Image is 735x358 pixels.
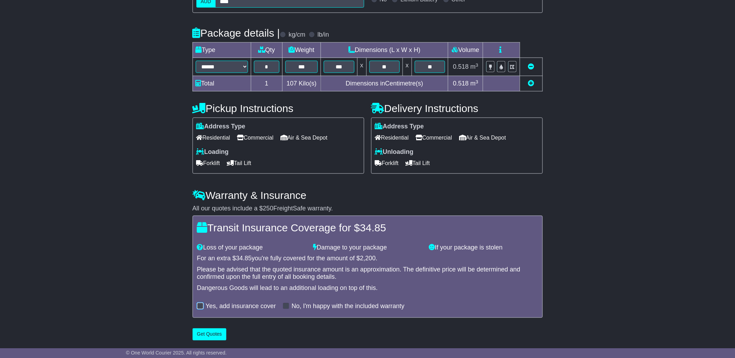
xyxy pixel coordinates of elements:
[288,31,305,39] label: kg/cm
[317,31,329,39] label: lb/in
[453,80,469,87] span: 0.518
[375,148,414,156] label: Unloading
[287,80,297,87] span: 107
[206,303,276,310] label: Yes, add insurance cover
[236,255,252,262] span: 34.85
[126,350,227,356] span: © One World Courier 2025. All rights reserved.
[309,244,426,252] div: Damage to your package
[193,189,543,201] h4: Warranty & Insurance
[283,43,321,58] td: Weight
[263,205,273,212] span: 250
[197,266,538,281] div: Please be advised that the quoted insurance amount is an approximation. The definitive price will...
[193,27,280,39] h4: Package details |
[426,244,542,252] div: If your package is stolen
[292,303,405,310] label: No, I'm happy with the included warranty
[193,43,251,58] td: Type
[476,79,479,84] sup: 3
[237,132,273,143] span: Commercial
[197,222,538,233] h4: Transit Insurance Coverage for $
[193,205,543,212] div: All our quotes include a $ FreightSafe warranty.
[476,62,479,68] sup: 3
[196,132,230,143] span: Residential
[471,80,479,87] span: m
[448,43,483,58] td: Volume
[196,148,229,156] label: Loading
[321,76,448,91] td: Dimensions in Centimetre(s)
[471,63,479,70] span: m
[251,76,283,91] td: 1
[227,158,252,169] span: Tail Lift
[406,158,430,169] span: Tail Lift
[280,132,328,143] span: Air & Sea Depot
[375,158,399,169] span: Forklift
[453,63,469,70] span: 0.518
[459,132,506,143] span: Air & Sea Depot
[360,222,386,233] span: 34.85
[193,76,251,91] td: Total
[403,58,412,76] td: x
[528,80,534,87] a: Add new item
[375,123,424,130] label: Address Type
[360,255,376,262] span: 2,200
[283,76,321,91] td: Kilo(s)
[416,132,452,143] span: Commercial
[193,328,227,341] button: Get Quotes
[194,244,310,252] div: Loss of your package
[196,158,220,169] span: Forklift
[197,284,538,292] div: Dangerous Goods will lead to an additional loading on top of this.
[371,103,543,114] h4: Delivery Instructions
[193,103,364,114] h4: Pickup Instructions
[197,255,538,262] div: For an extra $ you're fully covered for the amount of $ .
[196,123,246,130] label: Address Type
[375,132,409,143] span: Residential
[321,43,448,58] td: Dimensions (L x W x H)
[528,63,534,70] a: Remove this item
[357,58,366,76] td: x
[251,43,283,58] td: Qty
